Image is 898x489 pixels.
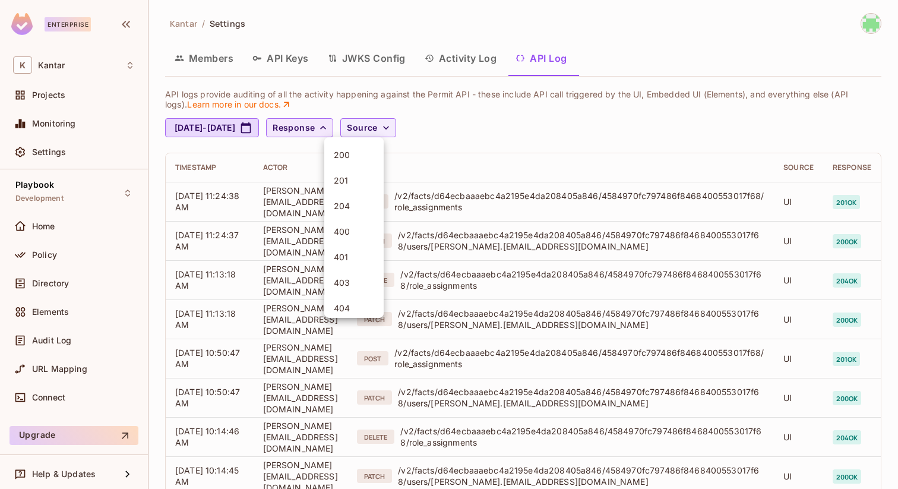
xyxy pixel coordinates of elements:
[334,251,374,263] span: 401
[334,302,374,314] span: 404
[334,277,374,288] span: 403
[334,226,374,237] span: 400
[334,149,374,160] span: 200
[334,200,374,212] span: 204
[334,175,374,186] span: 201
